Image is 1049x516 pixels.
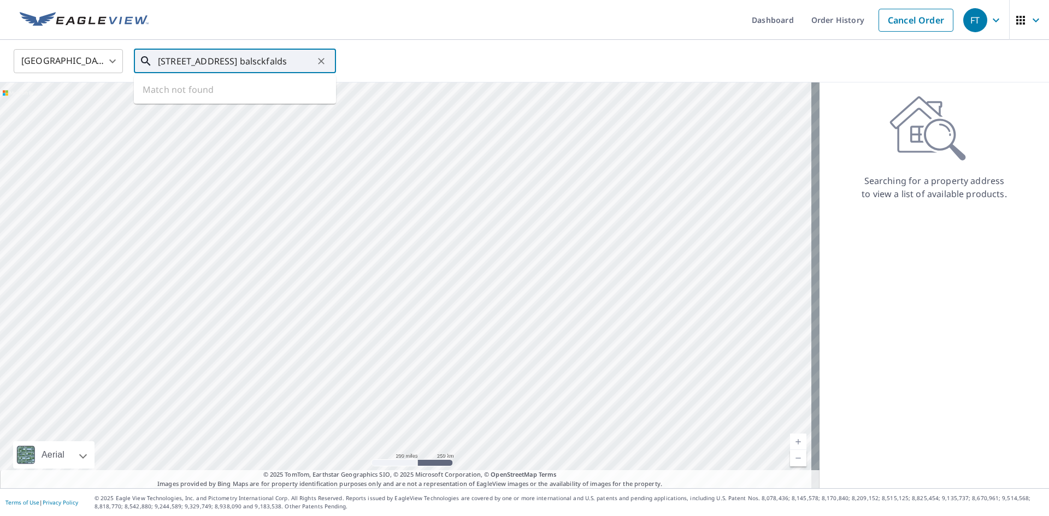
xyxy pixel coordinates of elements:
a: Terms of Use [5,499,39,506]
a: OpenStreetMap [491,470,537,478]
div: [GEOGRAPHIC_DATA] [14,46,123,76]
a: Privacy Policy [43,499,78,506]
div: FT [963,8,987,32]
span: © 2025 TomTom, Earthstar Geographics SIO, © 2025 Microsoft Corporation, © [263,470,557,479]
p: Searching for a property address to view a list of available products. [861,174,1007,200]
a: Current Level 5, Zoom Out [790,450,806,466]
button: Clear [314,54,329,69]
input: Search by address or latitude-longitude [158,46,314,76]
a: Cancel Order [879,9,953,32]
a: Current Level 5, Zoom In [790,434,806,450]
div: Aerial [38,441,68,468]
div: Aerial [13,441,95,468]
p: | [5,499,78,506]
img: EV Logo [20,12,149,28]
p: © 2025 Eagle View Technologies, Inc. and Pictometry International Corp. All Rights Reserved. Repo... [95,494,1044,511]
a: Terms [539,470,557,478]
